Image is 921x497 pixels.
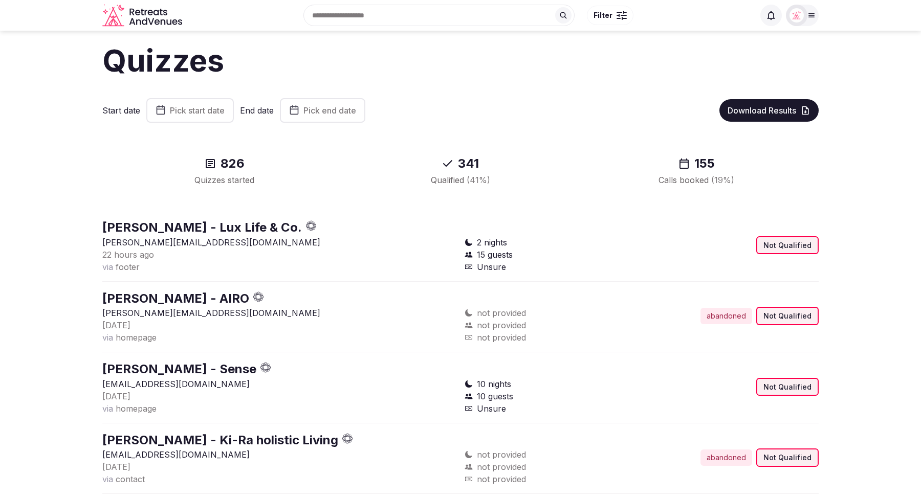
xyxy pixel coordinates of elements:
[116,403,157,414] span: homepage
[477,319,526,331] span: not provided
[477,448,526,461] span: not provided
[102,448,456,461] p: [EMAIL_ADDRESS][DOMAIN_NAME]
[102,219,302,236] button: [PERSON_NAME] - Lux Life & Co.
[594,10,612,20] span: Filter
[477,236,507,248] span: 2 nights
[240,105,274,116] label: End date
[102,262,113,272] span: via
[102,236,456,248] p: [PERSON_NAME][EMAIL_ADDRESS][DOMAIN_NAME]
[711,175,734,185] span: ( 19 %)
[102,319,130,331] button: [DATE]
[102,462,130,472] span: [DATE]
[465,473,638,485] div: not provided
[102,39,819,82] h1: Quizzes
[477,378,511,390] span: 10 nights
[102,390,130,402] button: [DATE]
[756,307,819,325] div: Not Qualified
[116,262,140,272] span: footer
[102,248,154,261] button: 22 hours ago
[116,474,145,484] span: contact
[119,155,330,172] div: 826
[477,461,526,473] span: not provided
[102,433,338,447] a: [PERSON_NAME] - Ki-Ra holistic Living
[465,261,638,273] div: Unsure
[102,461,130,473] button: [DATE]
[102,432,338,449] button: [PERSON_NAME] - Ki-Ra holistic Living
[102,290,249,307] button: [PERSON_NAME] - AIRO
[465,331,638,344] div: not provided
[756,448,819,467] div: Not Qualified
[102,403,113,414] span: via
[116,332,157,343] span: homepage
[102,220,302,235] a: [PERSON_NAME] - Lux Life & Co.
[355,155,566,172] div: 341
[587,6,633,25] button: Filter
[467,175,490,185] span: ( 41 %)
[756,378,819,396] div: Not Qualified
[102,474,113,484] span: via
[102,307,456,319] p: [PERSON_NAME][EMAIL_ADDRESS][DOMAIN_NAME]
[119,174,330,186] div: Quizzes started
[756,236,819,255] div: Not Qualified
[102,320,130,330] span: [DATE]
[102,362,256,376] a: [PERSON_NAME] - Sense
[102,105,140,116] label: Start date
[102,4,184,27] svg: Retreats and Venues company logo
[102,291,249,306] a: [PERSON_NAME] - AIRO
[102,391,130,401] span: [DATE]
[700,449,752,466] div: abandoned
[719,99,819,122] button: Download Results
[102,250,154,260] span: 22 hours ago
[102,378,456,390] p: [EMAIL_ADDRESS][DOMAIN_NAME]
[477,307,526,319] span: not provided
[170,105,225,116] span: Pick start date
[146,98,234,123] button: Pick start date
[591,155,802,172] div: 155
[790,8,804,22] img: Matt Grant Oakes
[280,98,365,123] button: Pick end date
[728,105,796,116] span: Download Results
[102,332,113,343] span: via
[700,308,752,324] div: abandoned
[465,402,638,415] div: Unsure
[102,360,256,378] button: [PERSON_NAME] - Sense
[477,248,513,261] span: 15 guests
[102,4,184,27] a: Visit the homepage
[477,390,513,402] span: 10 guests
[303,105,356,116] span: Pick end date
[591,174,802,186] div: Calls booked
[355,174,566,186] div: Qualified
